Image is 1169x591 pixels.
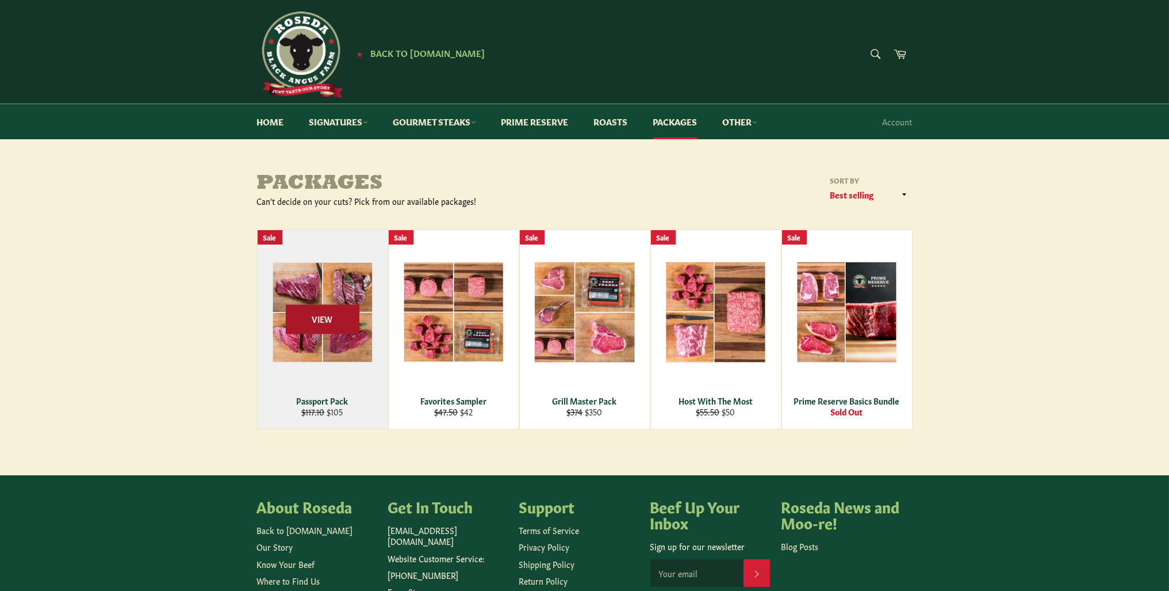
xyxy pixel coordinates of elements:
[519,558,575,570] a: Shipping Policy
[658,395,773,406] div: Host With The Most
[286,304,359,334] span: View
[781,230,913,429] a: Prime Reserve Basics Bundle Prime Reserve Basics Bundle Sold Out
[257,498,377,514] h4: About Roseda
[371,47,485,59] span: Back to [DOMAIN_NAME]
[519,575,568,586] a: Return Policy
[534,261,635,363] img: Grill Master Pack
[519,498,639,514] h4: Support
[490,104,580,139] a: Prime Reserve
[257,12,343,98] img: Roseda Beef
[582,104,639,139] a: Roasts
[642,104,709,139] a: Packages
[650,498,770,530] h4: Beef Up Your Inbox
[388,230,519,429] a: Favorites Sampler Favorites Sampler $47.50 $42
[519,230,650,429] a: Grill Master Pack Grill Master Pack $374 $350
[257,558,315,570] a: Know Your Beef
[520,230,545,245] div: Sale
[650,230,781,429] a: Host With The Most Host With The Most $55.50 $50
[782,230,807,245] div: Sale
[257,524,353,536] a: Back to [DOMAIN_NAME]
[527,406,642,417] div: $350
[781,498,901,530] h4: Roseda News and Moo-re!
[658,406,773,417] div: $50
[434,406,458,417] s: $47.50
[388,498,508,514] h4: Get In Touch
[257,196,585,207] div: Can't decide on your cuts? Pick from our available packages!
[265,395,380,406] div: Passport Pack
[519,524,580,536] a: Terms of Service
[789,406,904,417] div: Sold Out
[257,575,320,586] a: Where to Find Us
[665,261,766,363] img: Host With The Most
[650,541,770,552] p: Sign up for our newsletter
[389,230,413,245] div: Sale
[357,49,363,58] span: ★
[826,176,913,185] label: Sort by
[650,559,743,587] input: Your email
[388,525,508,547] p: [EMAIL_ADDRESS][DOMAIN_NAME]
[388,570,508,581] p: [PHONE_NUMBER]
[651,230,676,245] div: Sale
[789,395,904,406] div: Prime Reserve Basics Bundle
[567,406,583,417] s: $374
[396,406,511,417] div: $42
[696,406,720,417] s: $55.50
[796,261,898,363] img: Prime Reserve Basics Bundle
[403,262,504,363] img: Favorites Sampler
[877,105,918,139] a: Account
[388,553,508,564] p: Website Customer Service:
[257,173,585,196] h1: Packages
[382,104,488,139] a: Gourmet Steaks
[711,104,769,139] a: Other
[351,49,485,58] a: ★ Back to [DOMAIN_NAME]
[257,230,388,429] a: Passport Pack Passport Pack $117.10 $105 View
[519,541,570,552] a: Privacy Policy
[246,104,296,139] a: Home
[257,541,293,552] a: Our Story
[527,395,642,406] div: Grill Master Pack
[781,540,819,552] a: Blog Posts
[396,395,511,406] div: Favorites Sampler
[298,104,380,139] a: Signatures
